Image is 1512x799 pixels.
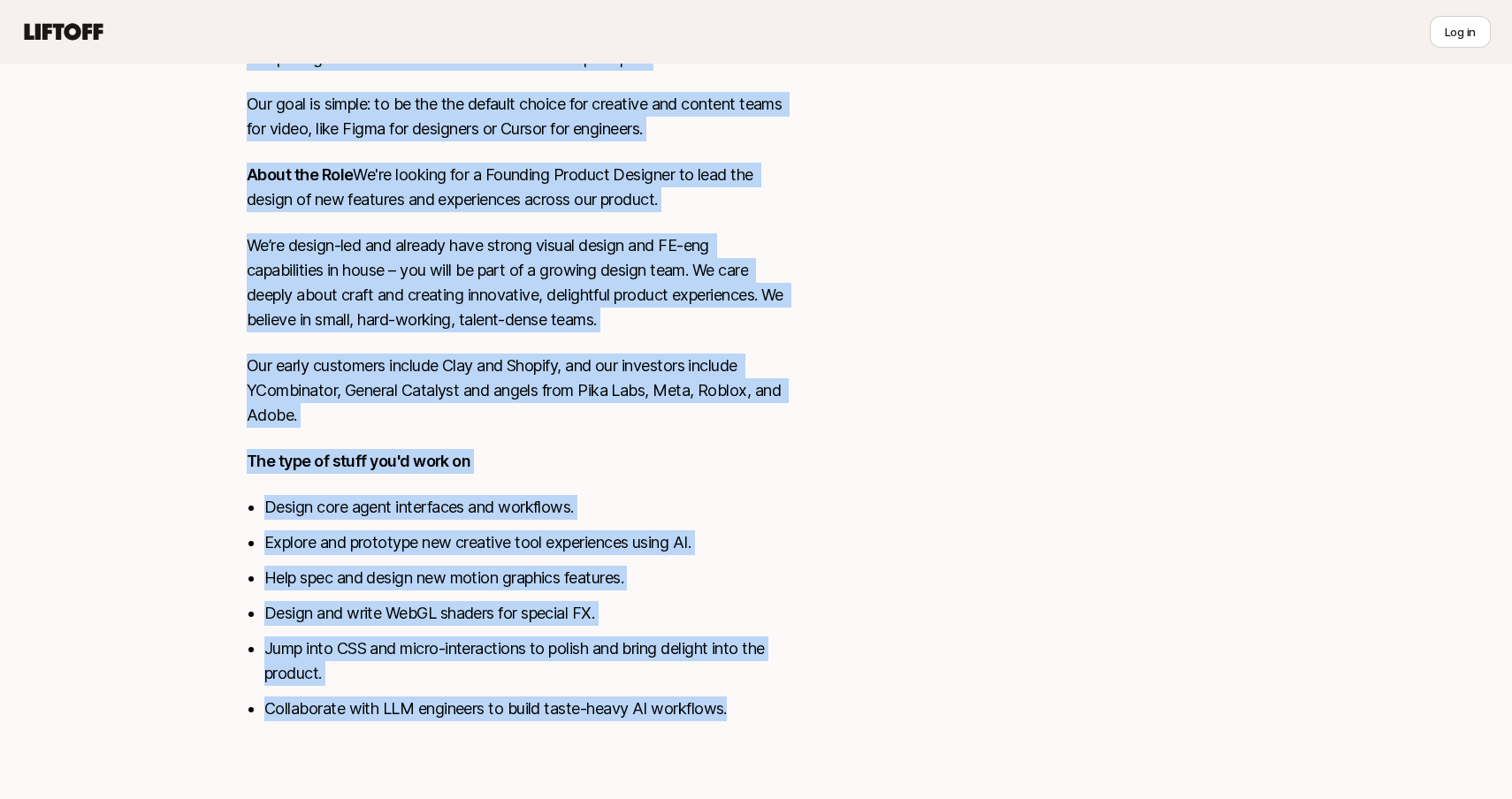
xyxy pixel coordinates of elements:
[247,163,784,212] p: We're looking for a Founding Product Designer to lead the design of new features and experiences ...
[264,696,784,721] li: Collaborate with LLM engineers to build taste-heavy AI workflows.
[264,601,784,626] li: Design and write WebGL shaders for special FX.
[264,636,784,686] li: Jump into CSS and micro-interactions to polish and bring delight into the product.
[247,233,784,332] p: We’re design-led and already have strong visual design and FE-eng capabilities in house – you wil...
[247,165,353,184] strong: About the Role
[247,354,784,428] p: Our early customers include Clay and Shopify, and our investors include YCombinator, General Cata...
[264,495,784,520] li: Design core agent interfaces and workflows.
[247,452,470,470] strong: The type of stuff you'd work on
[1430,16,1491,48] button: Log in
[247,92,784,141] p: Our goal is simple: to be the the default choice for creative and content teams for video, like F...
[264,530,784,555] li: Explore and prototype new creative tool experiences using AI.
[264,566,784,590] li: Help spec and design new motion graphics features.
